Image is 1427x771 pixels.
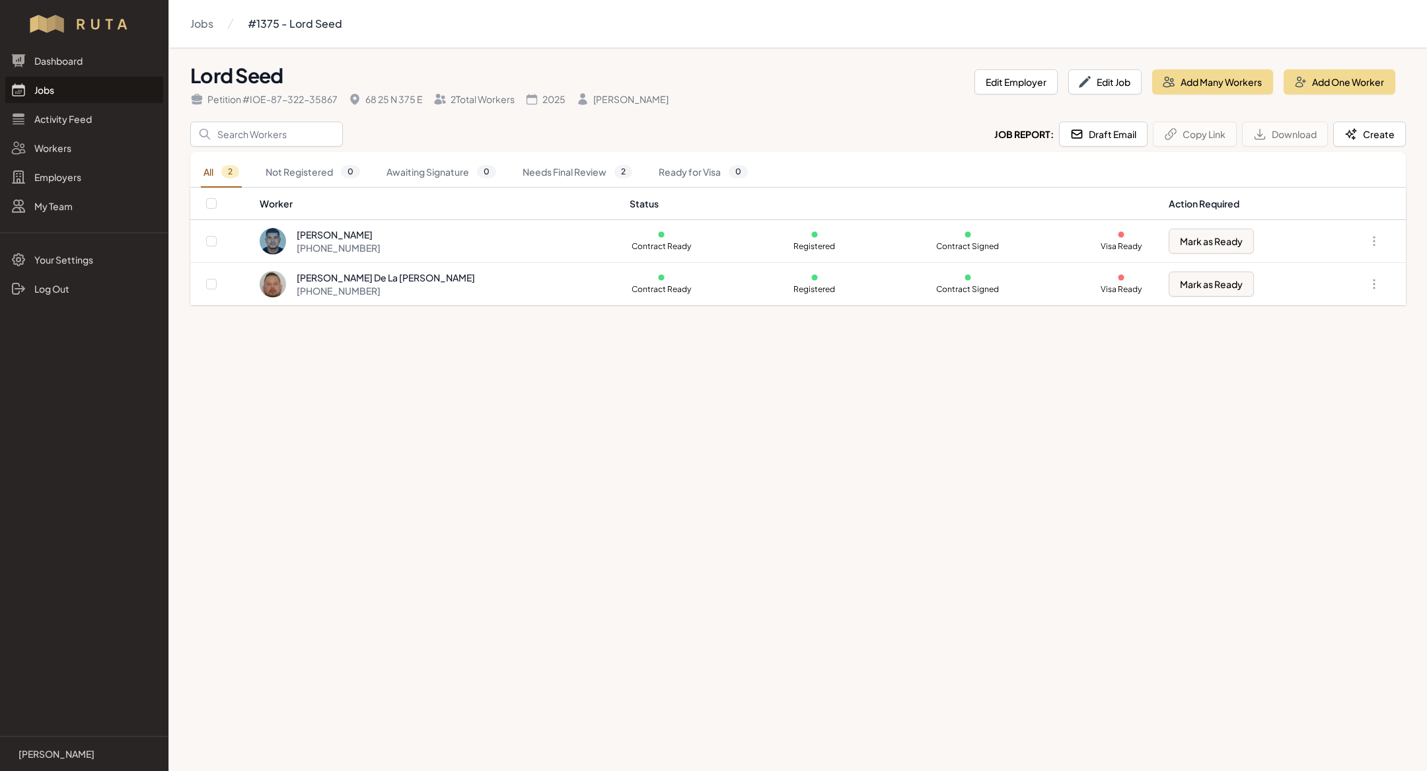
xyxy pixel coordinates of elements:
[520,157,635,188] a: Needs Final Review
[190,11,342,37] nav: Breadcrumb
[1089,241,1153,252] p: Visa Ready
[1152,69,1273,94] button: Add Many Workers
[190,92,338,106] div: Petition # IOE-87-322-35867
[656,157,750,188] a: Ready for Visa
[614,165,632,178] span: 2
[248,11,342,37] a: #1375 - Lord Seed
[1059,122,1148,147] button: Draft Email
[190,122,343,147] input: Search Workers
[5,48,163,74] a: Dashboard
[1333,122,1406,147] button: Create
[477,165,496,178] span: 0
[11,747,158,760] a: [PERSON_NAME]
[1161,188,1325,220] th: Action Required
[28,13,141,34] img: Workflow
[525,92,566,106] div: 2025
[576,92,669,106] div: [PERSON_NAME]
[729,165,748,178] span: 0
[384,157,499,188] a: Awaiting Signature
[630,241,693,252] p: Contract Ready
[348,92,423,106] div: 68 25 N 375 E
[5,164,163,190] a: Employers
[221,165,239,178] span: 2
[5,275,163,302] a: Log Out
[5,77,163,103] a: Jobs
[994,128,1054,141] h2: Job Report:
[936,241,1000,252] p: Contract Signed
[297,228,381,241] div: [PERSON_NAME]
[622,188,1161,220] th: Status
[260,197,614,210] div: Worker
[263,157,363,188] a: Not Registered
[190,63,964,87] h1: Lord Seed
[783,284,846,295] p: Registered
[190,11,213,37] a: Jobs
[1089,284,1153,295] p: Visa Ready
[936,284,1000,295] p: Contract Signed
[5,135,163,161] a: Workers
[297,271,475,284] div: [PERSON_NAME] De La [PERSON_NAME]
[783,241,846,252] p: Registered
[1242,122,1328,147] button: Download
[1284,69,1395,94] button: Add One Worker
[1169,272,1254,297] button: Mark as Ready
[18,747,94,760] p: [PERSON_NAME]
[201,157,242,188] a: All
[630,284,693,295] p: Contract Ready
[190,157,1406,188] nav: Tabs
[433,92,515,106] div: 2 Total Workers
[1169,229,1254,254] button: Mark as Ready
[297,284,475,297] div: [PHONE_NUMBER]
[1068,69,1142,94] button: Edit Job
[297,241,381,254] div: [PHONE_NUMBER]
[5,193,163,219] a: My Team
[341,165,360,178] span: 0
[5,246,163,273] a: Your Settings
[1153,122,1237,147] button: Copy Link
[5,106,163,132] a: Activity Feed
[974,69,1058,94] button: Edit Employer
